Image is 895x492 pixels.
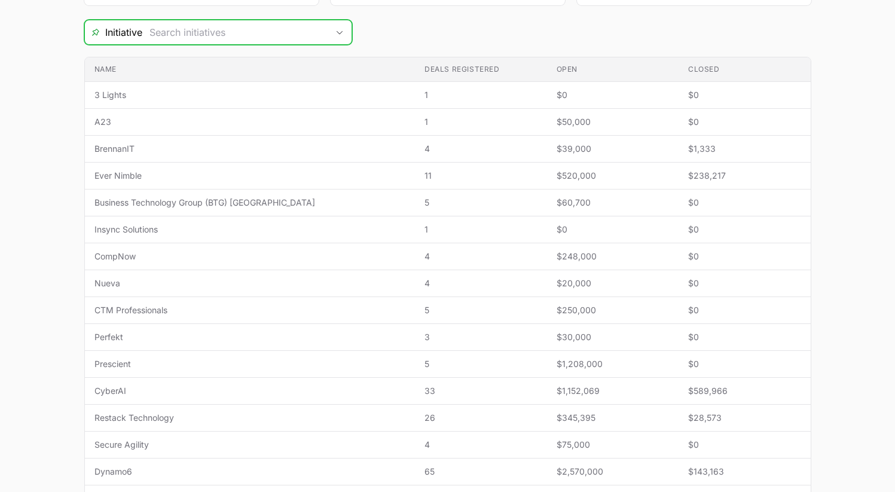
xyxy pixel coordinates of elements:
[424,304,537,316] span: 5
[557,143,669,155] span: $39,000
[688,197,801,209] span: $0
[557,439,669,451] span: $75,000
[557,116,669,128] span: $50,000
[688,358,801,370] span: $0
[415,57,546,82] th: Deals registered
[424,439,537,451] span: 4
[547,57,679,82] th: Open
[424,197,537,209] span: 5
[328,20,352,44] div: Open
[85,25,142,39] span: Initiative
[424,224,537,236] span: 1
[424,466,537,478] span: 65
[424,277,537,289] span: 4
[94,358,406,370] span: Prescient
[94,466,406,478] span: Dynamo6
[557,170,669,182] span: $520,000
[557,197,669,209] span: $60,700
[94,89,406,101] span: 3 Lights
[424,143,537,155] span: 4
[557,224,669,236] span: $0
[94,250,406,262] span: CompNow
[679,57,811,82] th: Closed
[424,170,537,182] span: 11
[688,331,801,343] span: $0
[424,116,537,128] span: 1
[424,412,537,424] span: 26
[94,385,406,397] span: CyberAI
[557,304,669,316] span: $250,000
[688,89,801,101] span: $0
[424,89,537,101] span: 1
[94,304,406,316] span: CTM Professionals
[688,466,801,478] span: $143,163
[85,57,416,82] th: Name
[557,358,669,370] span: $1,208,000
[424,250,537,262] span: 4
[94,170,406,182] span: Ever Nimble
[94,277,406,289] span: Nueva
[557,277,669,289] span: $20,000
[557,385,669,397] span: $1,152,069
[688,304,801,316] span: $0
[94,197,406,209] span: Business Technology Group (BTG) [GEOGRAPHIC_DATA]
[94,412,406,424] span: Restack Technology
[557,250,669,262] span: $248,000
[688,250,801,262] span: $0
[94,331,406,343] span: Perfekt
[142,20,328,44] input: Search initiatives
[424,385,537,397] span: 33
[424,358,537,370] span: 5
[94,143,406,155] span: BrennanIT
[688,412,801,424] span: $28,573
[557,89,669,101] span: $0
[688,143,801,155] span: $1,333
[94,116,406,128] span: A23
[94,224,406,236] span: Insync Solutions
[688,116,801,128] span: $0
[557,412,669,424] span: $345,395
[688,439,801,451] span: $0
[688,277,801,289] span: $0
[94,439,406,451] span: Secure Agility
[557,466,669,478] span: $2,570,000
[557,331,669,343] span: $30,000
[688,170,801,182] span: $238,217
[688,224,801,236] span: $0
[688,385,801,397] span: $589,966
[424,331,537,343] span: 3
